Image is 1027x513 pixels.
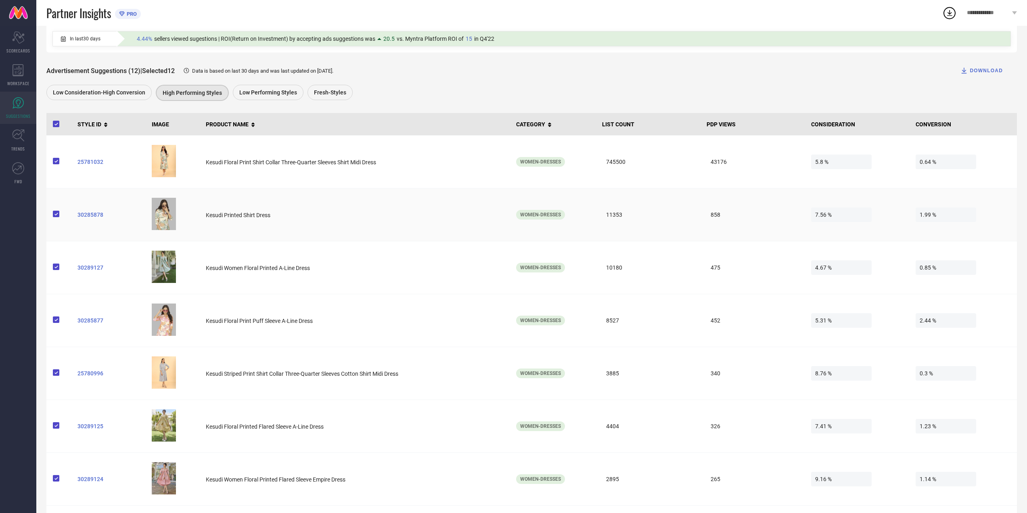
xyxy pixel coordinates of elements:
span: High Performing Styles [163,90,222,96]
span: Women-Dresses [520,159,561,165]
span: 11353 [602,207,663,222]
span: 9.16 % [811,472,872,486]
a: 30285878 [77,211,145,218]
span: Kesudi Women Floral Printed Flared Sleeve Empire Dress [206,476,345,483]
span: 15 [466,36,472,42]
span: WORKSPACE [7,80,29,86]
span: Low Performing Styles [239,89,297,96]
span: sellers viewed sugestions | ROI(Return on Investment) by accepting ads suggestions was [154,36,375,42]
span: 475 [707,260,767,275]
span: 1.99 % [916,207,976,222]
span: Women-Dresses [520,423,561,429]
span: Kesudi Women Floral Printed A-Line Dress [206,265,310,271]
a: 25781032 [77,159,145,165]
th: CONSIDERATION [808,113,912,136]
th: CATEGORY [513,113,599,136]
div: Open download list [942,6,957,20]
img: ca8c20f1-171f-46fc-a06a-dac0dcc73e4d1721619530508KesudiFloralPrintFlaredSleeveA-LineDress1.jpg [152,251,176,283]
span: Advertisement Suggestions (12) [46,67,140,75]
span: 5.31 % [811,313,872,328]
img: 726d524d-4cef-4baa-a8b7-4e283ae62e961721619529551KesudiFloralPrintFlaredSleeveA-LineDress1.jpg [152,409,176,442]
img: 08316f2c-670c-435b-a1c7-0531e432ab051699454720688KesudiCream-ColouredFloralPrintShirtMidiDress1.jpg [152,145,176,177]
span: 452 [707,313,767,328]
img: 5a7e60ac-305e-482f-a8ab-26af736a9f961721618816820KesudiFloralPrintPuffSleeveA-LineDress1.jpg [152,304,176,336]
div: Percentage of sellers who have viewed suggestions for the current Insight Type [133,34,498,44]
span: Kesudi Floral Print Puff Sleeve A-Line Dress [206,318,313,324]
span: 1.23 % [916,419,976,433]
span: Women-Dresses [520,265,561,270]
a: 25780996 [77,370,145,377]
span: Low Consideration-High Conversion [53,89,145,96]
span: 265 [707,472,767,486]
th: CONVERSION [912,113,1017,136]
span: 2895 [602,472,663,486]
span: Kesudi Floral Print Shirt Collar Three-Quarter Sleeves Shirt Midi Dress [206,159,376,165]
th: STYLE ID [74,113,149,136]
span: 326 [707,419,767,433]
span: 0.85 % [916,260,976,275]
span: 4.44% [137,36,152,42]
span: | [140,67,142,75]
span: 2.44 % [916,313,976,328]
img: cb072c0d-199f-4b38-a55e-968e7765413d1699473654370KesudiBlackStripedShirtMidiDress1.jpg [152,356,176,389]
button: DOWNLOAD [950,63,1013,79]
span: 340 [707,366,767,381]
span: 745500 [602,155,663,169]
div: DOWNLOAD [960,67,1003,75]
th: PDP VIEWS [703,113,808,136]
span: TRENDS [11,146,25,152]
span: in Q4'22 [474,36,494,42]
span: FWD [15,178,22,184]
span: Data is based on last 30 days and was last updated on [DATE] . [192,68,333,74]
span: 7.56 % [811,207,872,222]
span: 0.3 % [916,366,976,381]
img: 4fa0a0e3-cfb8-4e10-96e5-375f958db1b11721619529071KesudiFloralPrintFlaredSleeveEmpireDress1.jpg [152,462,176,494]
span: 20.5 [383,36,395,42]
span: Kesudi Floral Printed Flared Sleeve A-Line Dress [206,423,324,430]
span: vs. Myntra Platform ROI of [397,36,464,42]
a: 30289127 [77,264,145,271]
span: Women-Dresses [520,371,561,376]
span: 3885 [602,366,663,381]
th: LIST COUNT [599,113,703,136]
span: 8.76 % [811,366,872,381]
span: 4.67 % [811,260,872,275]
span: 8527 [602,313,663,328]
a: 30289125 [77,423,145,429]
th: IMAGE [149,113,203,136]
span: Women-Dresses [520,476,561,482]
span: 43176 [707,155,767,169]
span: Selected 12 [142,67,175,75]
span: Kesudi Striped Print Shirt Collar Three-Quarter Sleeves Cotton Shirt Midi Dress [206,371,398,377]
span: 1.14 % [916,472,976,486]
span: Women-Dresses [520,318,561,323]
a: 30285877 [77,317,145,324]
span: 4404 [602,419,663,433]
span: 7.41 % [811,419,872,433]
img: e77cbe07-f61f-4487-bd90-cdbf0dc2bf151721618817317KesudiPrintShirtDress1.jpg [152,198,176,230]
a: 30289124 [77,476,145,482]
span: Women-Dresses [520,212,561,218]
span: PRO [125,11,137,17]
span: 10180 [602,260,663,275]
span: Partner Insights [46,5,111,21]
span: 0.64 % [916,155,976,169]
span: SUGGESTIONS [6,113,31,119]
span: 858 [707,207,767,222]
th: PRODUCT NAME [203,113,513,136]
span: Kesudi Printed Shirt Dress [206,212,270,218]
span: 5.8 % [811,155,872,169]
span: SCORECARDS [6,48,30,54]
span: Fresh-Styles [314,89,346,96]
span: In last 30 days [70,36,100,42]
